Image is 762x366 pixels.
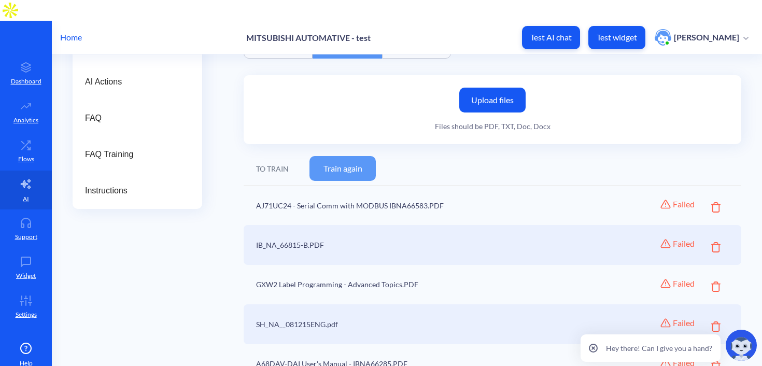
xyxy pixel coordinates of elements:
[23,194,29,204] p: AI
[73,173,202,209] a: Instructions
[674,32,739,43] p: [PERSON_NAME]
[13,116,38,125] p: Analytics
[256,200,619,211] div: AJ71UC24 - Serial Comm with MODBUS IBNA66583.PDF
[459,88,526,112] label: Upload files
[256,319,619,330] div: SH_NA__081215ENG.pdf
[11,77,41,86] p: Dashboard
[73,64,202,100] a: AI Actions
[246,33,371,43] p: MITSUBISHI AUTOMATIVE - test
[256,163,289,174] div: TO TRAIN
[85,76,181,88] span: AI Actions
[655,29,671,46] img: user photo
[673,237,695,250] div: Failed
[73,136,202,173] a: FAQ Training
[85,112,181,124] span: FAQ
[256,279,619,290] div: GXW2 Label Programming - Advanced Topics.PDF
[309,156,376,181] button: Train again
[60,31,82,44] p: Home
[256,240,619,250] div: IB_NA_66815-B.PDF
[606,343,712,354] p: Hey there! Can I give you a hand?
[435,121,551,132] div: Files should be PDF, TXT, Doc, Docx
[597,32,637,43] p: Test widget
[530,32,572,43] p: Test AI chat
[588,26,645,49] button: Test widget
[15,232,37,242] p: Support
[673,198,695,210] div: Failed
[673,277,695,290] div: Failed
[85,185,181,197] span: Instructions
[85,148,181,161] span: FAQ Training
[18,154,34,164] p: Flows
[726,330,757,361] img: copilot-icon.svg
[650,28,754,47] button: user photo[PERSON_NAME]
[16,310,37,319] p: Settings
[73,100,202,136] a: FAQ
[673,317,695,329] div: Failed
[522,26,580,49] button: Test AI chat
[16,271,36,280] p: Widget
